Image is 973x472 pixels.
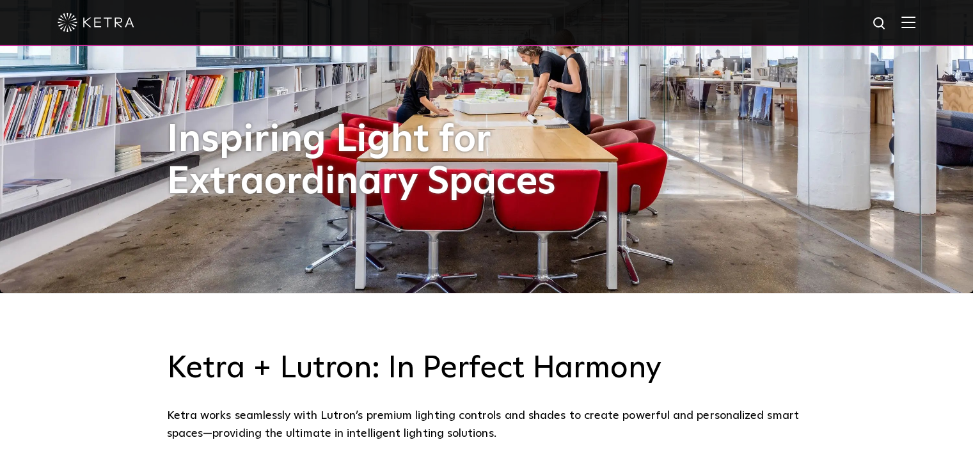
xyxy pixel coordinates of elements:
[872,16,888,32] img: search icon
[167,407,807,443] div: Ketra works seamlessly with Lutron’s premium lighting controls and shades to create powerful and ...
[901,16,915,28] img: Hamburger%20Nav.svg
[167,119,583,203] h1: Inspiring Light for Extraordinary Spaces
[58,13,134,32] img: ketra-logo-2019-white
[167,350,807,388] h3: Ketra + Lutron: In Perfect Harmony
